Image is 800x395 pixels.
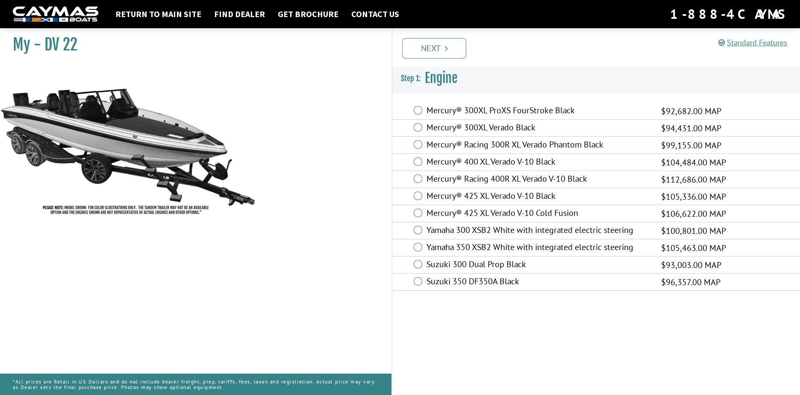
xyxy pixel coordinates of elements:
a: Standard Features [718,38,787,47]
a: Contact Us [347,9,403,20]
span: $92,682.00 MAP [661,105,721,118]
a: Find Dealer [210,9,269,20]
h3: Engine [392,62,800,94]
span: $104,484.00 MAP [661,156,726,169]
label: Mercury® 300XL Verado Black [426,122,650,135]
span: $96,357.00 MAP [661,276,721,289]
a: Get Brochure [274,9,343,20]
span: $106,622.00 MAP [661,207,726,220]
label: Mercury® 425 XL Verado V-10 Black [426,191,650,203]
label: Mercury® Racing 400R XL Verado V-10 Black [426,174,650,186]
h1: My - DV 22 [13,35,370,54]
span: $105,463.00 MAP [661,242,726,254]
p: *All prices are Retail in US Dollars and do not include dealer freight, prep, tariffs, fees, taxe... [13,374,379,394]
label: Suzuki 300 Dual Prop Black [426,259,650,271]
span: $94,431.00 MAP [661,122,721,135]
span: $112,686.00 MAP [661,173,726,186]
div: 1-888-4CAYMAS [670,5,787,24]
span: $100,801.00 MAP [661,224,726,237]
label: Mercury® Racing 300R XL Verado Phantom Black [426,139,650,152]
a: Return to main site [111,9,206,20]
label: Suzuki 350 DF350A Black [426,276,650,289]
span: $99,155.00 MAP [661,139,721,152]
img: white-logo-c9c8dbefe5ff5ceceb0f0178aa75bf4bb51f6bca0971e226c86eb53dfe498488.png [13,6,98,22]
label: Mercury® 400 XL Verado V-10 Black [426,156,650,169]
label: Yamaha 350 XSB2 White with integrated electric steering [426,242,650,254]
label: Mercury® 300XL ProXS FourStroke Black [426,105,650,118]
span: $93,003.00 MAP [661,259,721,271]
span: $105,336.00 MAP [661,190,726,203]
label: Yamaha 300 XSB2 White with integrated electric steering [426,225,650,237]
a: Next [402,38,466,59]
ul: Pagination [400,37,800,59]
label: Mercury® 425 XL Verado V-10 Cold Fusion [426,208,650,220]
